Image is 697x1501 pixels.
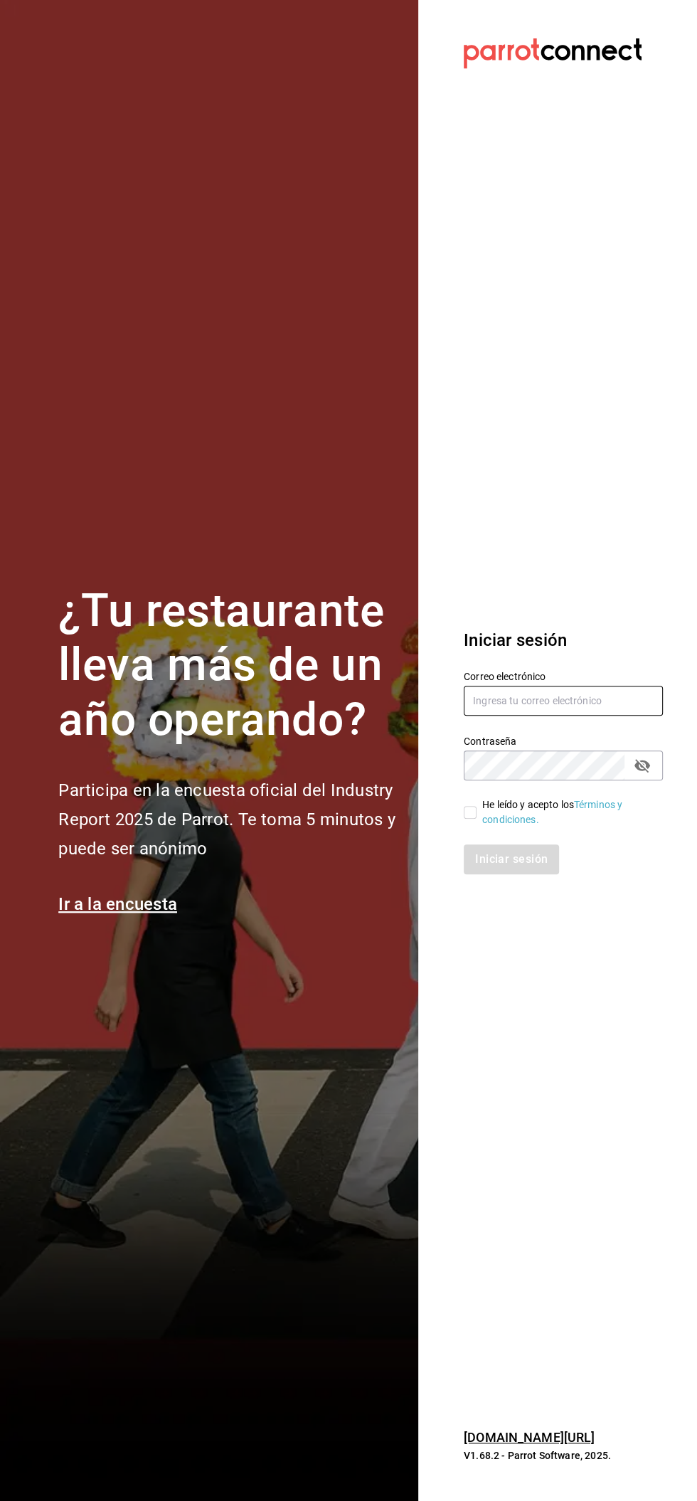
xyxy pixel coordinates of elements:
[482,799,574,810] font: He leído y acepto los
[464,1430,595,1445] a: [DOMAIN_NAME][URL]
[464,735,516,746] font: Contraseña
[58,780,395,859] font: Participa en la encuesta oficial del Industry Report 2025 de Parrot. Te toma 5 minutos y puede se...
[58,584,384,747] font: ¿Tu restaurante lleva más de un año operando?
[464,630,567,650] font: Iniciar sesión
[464,670,546,681] font: Correo electrónico
[58,894,177,914] a: Ir a la encuesta
[464,686,663,716] input: Ingresa tu correo electrónico
[482,799,622,825] a: Términos y condiciones.
[630,753,654,778] button: campo de contraseña
[464,1450,611,1461] font: V1.68.2 - Parrot Software, 2025.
